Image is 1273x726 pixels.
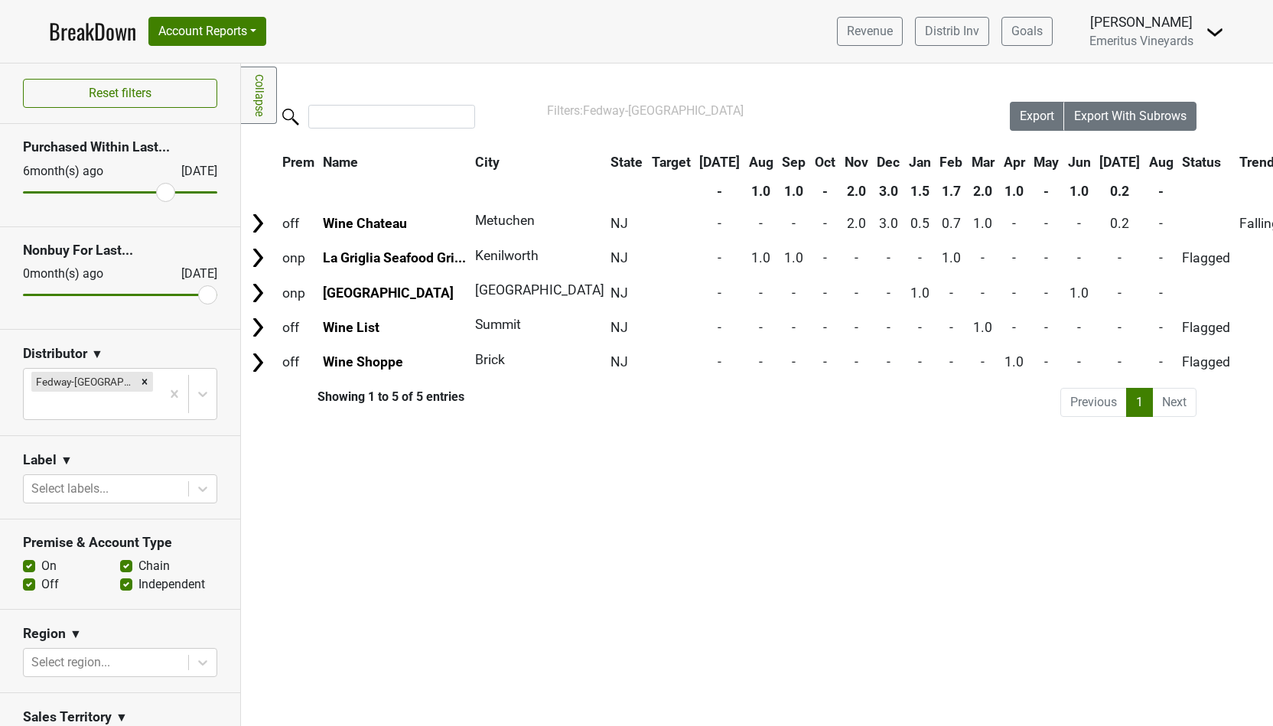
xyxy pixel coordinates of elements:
[1126,388,1153,417] a: 1
[610,320,628,335] span: NJ
[1044,285,1048,301] span: -
[841,148,872,176] th: Nov: activate to sort column ascending
[823,285,827,301] span: -
[1010,102,1065,131] button: Export
[475,317,521,332] span: Summit
[823,354,827,370] span: -
[278,276,318,309] td: onp
[1118,285,1122,301] span: -
[246,246,269,269] img: Arrow right
[1089,12,1193,32] div: [PERSON_NAME]
[49,15,136,47] a: BreakDown
[23,243,217,259] h3: Nonbuy For Last...
[847,216,866,231] span: 2.0
[278,346,318,379] td: off
[949,354,953,370] span: -
[471,148,597,176] th: City: activate to sort column ascending
[841,177,872,205] th: 2.0
[278,242,318,275] td: onp
[879,216,898,231] span: 3.0
[41,575,59,594] label: Off
[855,354,858,370] span: -
[246,212,269,235] img: Arrow right
[718,320,721,335] span: -
[1012,216,1016,231] span: -
[23,709,112,725] h3: Sales Territory
[792,320,796,335] span: -
[323,216,407,231] a: Wine Chateau
[823,216,827,231] span: -
[718,216,721,231] span: -
[1064,148,1095,176] th: Jun: activate to sort column ascending
[23,265,145,283] div: 0 month(s) ago
[91,345,103,363] span: ▼
[942,216,961,231] span: 0.7
[23,346,87,362] h3: Distributor
[610,216,628,231] span: NJ
[320,148,470,176] th: Name: activate to sort column ascending
[1118,320,1122,335] span: -
[1159,354,1163,370] span: -
[792,285,796,301] span: -
[942,250,961,265] span: 1.0
[41,557,57,575] label: On
[1044,216,1048,231] span: -
[695,148,744,176] th: Jul: activate to sort column ascending
[475,282,604,298] span: [GEOGRAPHIC_DATA]
[1145,177,1177,205] th: -
[136,372,153,392] div: Remove Fedway-NJ
[278,311,318,343] td: off
[1179,242,1235,275] td: Flagged
[949,285,953,301] span: -
[779,177,810,205] th: 1.0
[1206,23,1224,41] img: Dropdown Menu
[1077,320,1081,335] span: -
[1000,177,1029,205] th: 1.0
[745,177,777,205] th: 1.0
[583,103,744,118] span: Fedway-[GEOGRAPHIC_DATA]
[759,354,763,370] span: -
[1044,250,1048,265] span: -
[138,557,170,575] label: Chain
[1001,17,1053,46] a: Goals
[792,216,796,231] span: -
[1012,285,1016,301] span: -
[60,451,73,470] span: ▼
[759,285,763,301] span: -
[1077,354,1081,370] span: -
[887,354,890,370] span: -
[246,282,269,304] img: Arrow right
[1089,34,1193,48] span: Emeritus Vineyards
[1159,216,1163,231] span: -
[323,155,358,170] span: Name
[1159,320,1163,335] span: -
[23,79,217,108] button: Reset filters
[23,452,57,468] h3: Label
[1077,250,1081,265] span: -
[1000,148,1029,176] th: Apr: activate to sort column ascending
[718,250,721,265] span: -
[23,535,217,551] h3: Premise & Account Type
[475,248,539,263] span: Kenilworth
[547,102,967,120] div: Filters:
[70,625,82,643] span: ▼
[607,148,646,176] th: State: activate to sort column ascending
[278,207,318,239] td: off
[323,285,454,301] a: [GEOGRAPHIC_DATA]
[811,177,839,205] th: -
[792,354,796,370] span: -
[910,285,930,301] span: 1.0
[910,216,930,231] span: 0.5
[823,250,827,265] span: -
[1096,177,1144,205] th: 0.2
[905,148,935,176] th: Jan: activate to sort column ascending
[1064,177,1095,205] th: 1.0
[759,320,763,335] span: -
[168,265,217,283] div: [DATE]
[887,320,890,335] span: -
[1118,250,1122,265] span: -
[855,250,858,265] span: -
[1096,148,1144,176] th: Jul: activate to sort column ascending
[31,372,136,392] div: Fedway-[GEOGRAPHIC_DATA]
[695,177,744,205] th: -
